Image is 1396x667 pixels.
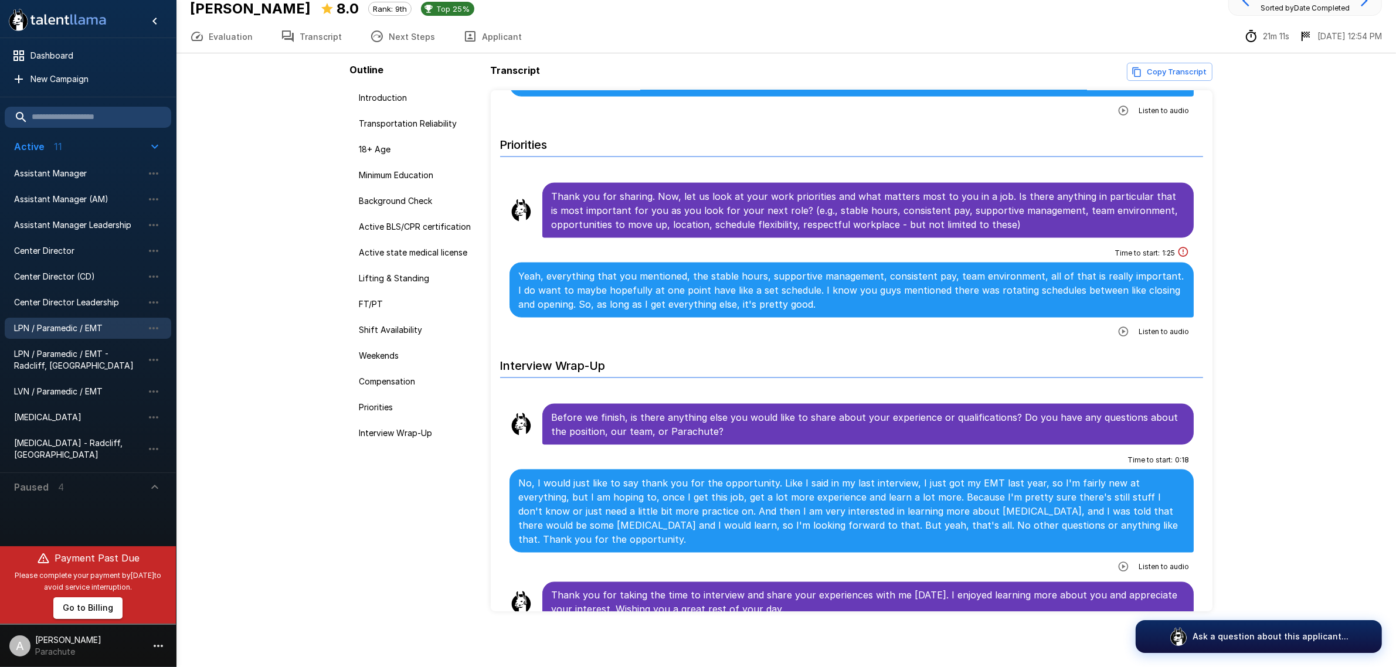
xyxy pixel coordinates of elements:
[432,4,474,13] span: Top 25%
[350,64,384,76] b: Outline
[359,401,477,413] span: Priorities
[359,221,477,233] span: Active BLS/CPR certification
[1261,4,1350,12] span: Sorted by Date Completed
[350,242,486,263] div: Active state medical license
[350,113,486,134] div: Transportation Reliability
[350,139,486,160] div: 18+ Age
[176,20,267,53] button: Evaluation
[350,165,486,186] div: Minimum Education
[1127,63,1212,81] button: Copy transcript
[519,269,1185,311] p: Yeah, everything that you mentioned, the stable hours, supportive management, consistent pay, tea...
[359,195,477,207] span: Background Check
[359,298,477,310] span: FT/PT
[350,87,486,108] div: Introduction
[350,423,486,444] div: Interview Wrap-Up
[552,588,1185,617] p: Thank you for taking the time to interview and share your experiences with me [DATE]. I enjoyed l...
[350,371,486,392] div: Compensation
[1115,247,1160,259] span: Time to start :
[1244,29,1289,43] div: The time between starting and completing the interview
[350,294,486,315] div: FT/PT
[500,126,1204,157] h6: Priorities
[359,92,477,104] span: Introduction
[1127,454,1173,466] span: Time to start :
[359,118,477,130] span: Transportation Reliability
[1175,454,1189,466] span: 0 : 18
[350,190,486,212] div: Background Check
[491,64,541,76] b: Transcript
[350,397,486,418] div: Priorities
[1193,631,1349,642] p: Ask a question about this applicant...
[267,20,356,53] button: Transcript
[359,247,477,258] span: Active state medical license
[552,189,1185,232] p: Thank you for sharing. Now, let us look at your work priorities and what matters most to you in a...
[552,410,1185,438] p: Before we finish, is there anything else you would like to share about your experience or qualifi...
[359,376,477,387] span: Compensation
[359,144,477,155] span: 18+ Age
[1169,627,1188,646] img: logo_glasses@2x.png
[350,216,486,237] div: Active BLS/CPR certification
[1139,561,1189,573] span: Listen to audio
[519,476,1185,546] p: No, I would just like to say thank you for the opportunity. Like I said in my last interview, I j...
[369,4,411,13] span: Rank: 9th
[359,273,477,284] span: Lifting & Standing
[350,268,486,289] div: Lifting & Standing
[1136,620,1382,653] button: Ask a question about this applicant...
[1263,30,1289,42] p: 21m 11s
[350,319,486,341] div: Shift Availability
[510,199,533,222] img: llama_clean.png
[359,427,477,439] span: Interview Wrap-Up
[1139,105,1189,117] span: Listen to audio
[1299,29,1382,43] div: The date and time when the interview was completed
[1162,247,1175,259] span: 1 : 25
[359,169,477,181] span: Minimum Education
[449,20,536,53] button: Applicant
[356,20,449,53] button: Next Steps
[1177,246,1189,260] div: This answer took longer than usual and could be a sign of cheating
[359,350,477,362] span: Weekends
[510,591,533,614] img: llama_clean.png
[510,413,533,436] img: llama_clean.png
[500,347,1204,378] h6: Interview Wrap-Up
[350,345,486,366] div: Weekends
[1139,326,1189,338] span: Listen to audio
[1317,30,1382,42] p: [DATE] 12:54 PM
[359,324,477,336] span: Shift Availability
